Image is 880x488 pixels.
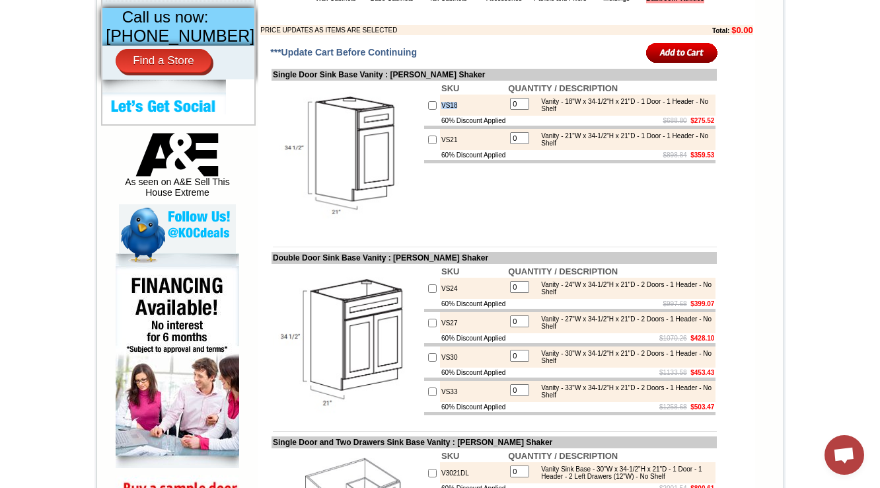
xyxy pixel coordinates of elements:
[534,132,712,147] div: Vanity - 21"W x 34-1/2"H x 21"D - 1 Door - 1 Header - No Shelf
[663,300,687,307] s: $997.68
[272,69,717,81] td: Single Door Sink Base Vanity : [PERSON_NAME] Shaker
[440,95,507,116] td: VS18
[440,346,507,368] td: VS30
[440,312,507,333] td: VS27
[122,8,209,26] span: Call us now:
[712,27,729,34] b: Total:
[690,300,714,307] b: $399.07
[663,117,687,124] s: $688.80
[106,26,254,45] span: [PHONE_NUMBER]
[231,37,233,38] img: spacer.gif
[273,266,422,415] img: Double Door Sink Base Vanity
[534,384,712,399] div: Vanity - 33"W x 34-1/2"H x 21"D - 2 Doors - 1 Header - No Shelf
[196,37,198,38] img: spacer.gif
[646,42,718,63] input: Add to Cart
[659,335,687,342] s: $1070.26
[76,37,78,38] img: spacer.gif
[663,151,687,159] s: $898.84
[440,129,507,150] td: VS21
[440,368,507,378] td: 60% Discount Applied
[508,266,618,276] b: QUANTITY / DESCRIPTION
[508,451,618,461] b: QUANTITY / DESCRIPTION
[731,25,753,35] b: $0.00
[160,37,162,38] img: spacer.gif
[440,402,507,412] td: 60% Discount Applied
[78,60,118,75] td: [PERSON_NAME] Yellow Walnut
[441,451,459,461] b: SKU
[260,25,640,35] td: PRICE UPDATES AS ITEMS ARE SELECTED
[440,150,507,160] td: 60% Discount Applied
[2,3,13,14] img: pdf.png
[15,2,107,13] a: Price Sheet View in PDF Format
[440,333,507,343] td: 60% Discount Applied
[690,369,714,376] b: $453.43
[272,252,717,264] td: Double Door Sink Base Vanity : [PERSON_NAME] Shaker
[534,281,712,296] div: Vanity - 24"W x 34-1/2"H x 21"D - 2 Doors - 1 Header - No Shelf
[534,350,712,364] div: Vanity - 30"W x 34-1/2"H x 21"D - 2 Doors - 1 Header - No Shelf
[440,278,507,299] td: VS24
[42,60,76,73] td: Alabaster Shaker
[534,98,712,112] div: Vanity - 18"W x 34-1/2"H x 21"D - 1 Door - 1 Header - No Shelf
[659,369,687,376] s: $1133.58
[273,82,422,231] img: Single Door Sink Base Vanity
[441,83,459,93] b: SKU
[440,462,507,483] td: V3021DL
[440,116,507,126] td: 60% Discount Applied
[534,466,712,480] div: Vanity Sink Base - 30"W x 34-1/2"H x 21"D - 1 Door - 1 Header - 2 Left Drawers (12"W) - No Shelf
[659,403,687,411] s: $1258.68
[233,60,267,73] td: Bellmonte Maple
[198,60,231,75] td: Beachwood Oak Shaker
[690,117,714,124] b: $275.52
[15,5,107,13] b: Price Sheet View in PDF Format
[118,37,120,38] img: spacer.gif
[508,83,618,93] b: QUANTITY / DESCRIPTION
[270,47,417,58] span: ***Update Cart Before Continuing
[441,266,459,276] b: SKU
[116,49,211,73] a: Find a Store
[825,435,864,475] div: Open chat
[40,37,42,38] img: spacer.gif
[272,436,717,448] td: Single Door and Two Drawers Sink Base Vanity : [PERSON_NAME] Shaker
[690,151,714,159] b: $359.53
[162,60,196,73] td: Baycreek Gray
[120,60,160,75] td: [PERSON_NAME] White Shaker
[690,403,714,411] b: $503.47
[119,133,236,204] div: As seen on A&E Sell This House Extreme
[440,299,507,309] td: 60% Discount Applied
[534,315,712,330] div: Vanity - 27"W x 34-1/2"H x 21"D - 2 Doors - 1 Header - No Shelf
[440,381,507,402] td: VS33
[690,335,714,342] b: $428.10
